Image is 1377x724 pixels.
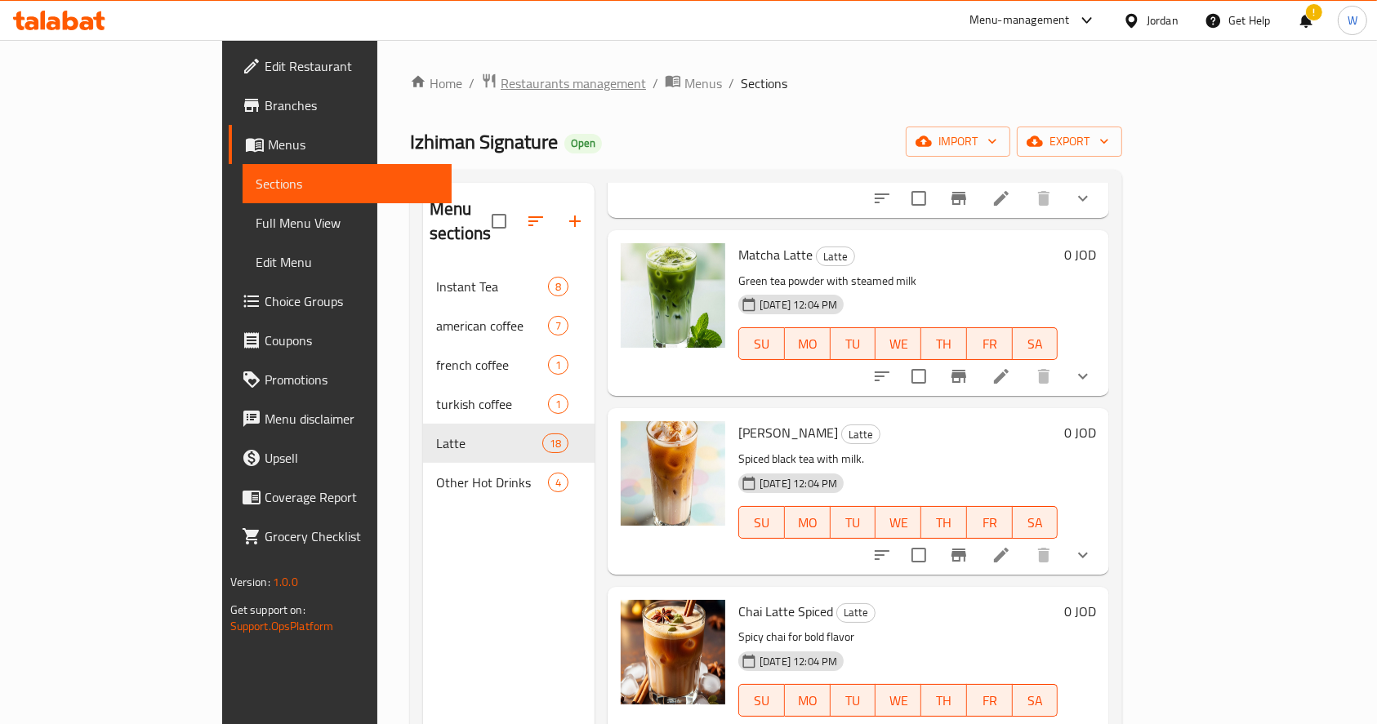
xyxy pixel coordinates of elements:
[243,242,452,282] a: Edit Menu
[423,463,595,502] div: Other Hot Drinks4
[974,689,1006,713] span: FR
[256,252,439,272] span: Edit Menu
[882,332,915,356] span: WE
[928,511,960,535] span: TH
[746,511,778,535] span: SU
[791,511,824,535] span: MO
[501,73,646,93] span: Restaurants management
[410,123,558,160] span: Izhiman Signature
[549,475,568,491] span: 4
[1024,357,1063,396] button: delete
[1064,421,1096,444] h6: 0 JOD
[876,327,921,360] button: WE
[548,355,568,375] div: items
[1013,506,1058,539] button: SA
[939,179,978,218] button: Branch-specific-item
[430,197,492,246] h2: Menu sections
[1147,11,1179,29] div: Jordan
[939,535,978,575] button: Branch-specific-item
[1019,511,1052,535] span: SA
[837,689,870,713] span: TU
[481,73,646,94] a: Restaurants management
[738,327,785,360] button: SU
[992,189,1011,208] a: Edit menu item
[543,436,568,451] span: 18
[785,506,831,539] button: MO
[549,318,568,334] span: 7
[967,506,1013,539] button: FR
[831,327,876,360] button: TU
[1024,535,1063,575] button: delete
[791,332,824,356] span: MO
[992,545,1011,565] a: Edit menu item
[862,179,902,218] button: sort-choices
[265,95,439,115] span: Branches
[1064,600,1096,623] h6: 0 JOD
[549,279,568,295] span: 8
[423,384,595,424] div: turkish coffee1
[1030,131,1109,152] span: export
[785,327,831,360] button: MO
[229,477,452,517] a: Coverage Report
[967,684,1013,717] button: FR
[837,603,875,622] span: Latte
[229,86,452,125] a: Branches
[831,506,876,539] button: TU
[1013,327,1058,360] button: SA
[665,73,722,94] a: Menus
[548,394,568,414] div: items
[974,332,1006,356] span: FR
[1073,366,1093,386] svg: Show Choices
[542,433,568,453] div: items
[738,449,1058,469] p: Spiced black tea with milk.
[243,203,452,242] a: Full Menu View
[516,202,555,241] span: Sort sections
[564,134,602,153] div: Open
[1017,127,1122,157] button: export
[265,487,439,507] span: Coverage Report
[1019,689,1052,713] span: SA
[882,689,915,713] span: WE
[436,433,542,453] span: Latte
[549,358,568,373] span: 1
[928,689,960,713] span: TH
[753,654,844,669] span: [DATE] 12:04 PM
[741,73,787,93] span: Sections
[265,291,439,311] span: Choice Groups
[1073,189,1093,208] svg: Show Choices
[1063,179,1103,218] button: show more
[436,277,548,296] span: Instant Tea
[738,599,833,624] span: Chai Latte Spiced
[436,473,548,492] span: Other Hot Drinks
[229,360,452,399] a: Promotions
[229,438,452,477] a: Upsell
[837,332,870,356] span: TU
[1348,11,1357,29] span: W
[969,11,1070,30] div: Menu-management
[555,202,595,241] button: Add section
[684,73,722,93] span: Menus
[738,627,1058,647] p: Spicy chai for bold flavor
[928,332,960,356] span: TH
[273,571,298,593] span: 1.0.0
[753,297,844,313] span: [DATE] 12:04 PM
[243,164,452,203] a: Sections
[229,321,452,360] a: Coupons
[564,136,602,150] span: Open
[621,600,725,704] img: Chai Latte Spiced
[746,332,778,356] span: SU
[785,684,831,717] button: MO
[837,511,870,535] span: TU
[919,131,997,152] span: import
[230,615,334,637] a: Support.OpsPlatform
[423,424,595,463] div: Latte18
[548,316,568,335] div: items
[436,316,548,335] span: american coffee
[229,399,452,438] a: Menu disclaimer
[229,47,452,86] a: Edit Restaurant
[817,247,854,266] span: Latte
[738,242,813,267] span: Matcha Latte
[230,571,270,593] span: Version:
[738,684,785,717] button: SU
